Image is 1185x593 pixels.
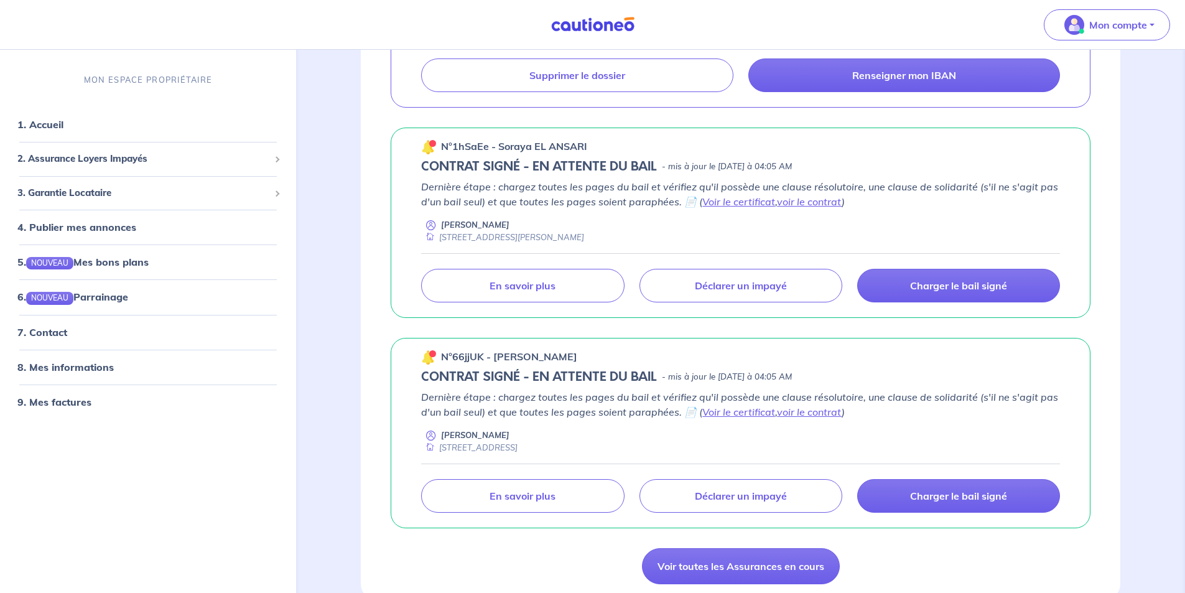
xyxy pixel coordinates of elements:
button: illu_account_valid_menu.svgMon compte [1044,9,1170,40]
h5: CONTRAT SIGNÉ - EN ATTENTE DU BAIL [421,370,657,385]
div: 5.NOUVEAUMes bons plans [5,250,291,274]
a: 9. Mes factures [17,396,91,408]
span: 2. Assurance Loyers Impayés [17,152,269,166]
div: 6.NOUVEAUParrainage [5,285,291,310]
p: Renseigner mon IBAN [852,69,956,82]
div: 9. Mes factures [5,390,291,414]
img: 🔔 [421,350,436,365]
p: Dernière étape : chargez toutes les pages du bail et vérifiez qu'il possède une clause résolutoir... [421,179,1060,209]
p: Dernière étape : chargez toutes les pages du bail et vérifiez qu'il possède une clause résolutoir... [421,390,1060,419]
div: 2. Assurance Loyers Impayés [5,147,291,171]
p: Charger le bail signé [910,279,1007,292]
a: En savoir plus [421,269,624,302]
div: 7. Contact [5,320,291,345]
img: 🔔 [421,139,436,154]
a: 7. Contact [17,326,67,339]
div: 3. Garantie Locataire [5,181,291,205]
p: - mis à jour le [DATE] à 04:05 AM [662,371,792,383]
a: 6.NOUVEAUParrainage [17,291,128,304]
div: [STREET_ADDRESS][PERSON_NAME] [421,231,584,243]
p: [PERSON_NAME] [441,219,509,231]
a: Voir toutes les Assurances en cours [642,548,840,584]
p: Déclarer un impayé [695,490,787,502]
img: illu_account_valid_menu.svg [1064,15,1084,35]
p: En savoir plus [490,279,555,292]
div: 8. Mes informations [5,355,291,380]
div: state: CONTRACT-SIGNED, Context: NEW,MAYBE-CERTIFICATE,ALONE,LESSOR-DOCUMENTS [421,159,1060,174]
a: Déclarer un impayé [639,479,842,513]
a: 8. Mes informations [17,361,114,373]
a: Charger le bail signé [857,479,1060,513]
div: state: CONTRACT-SIGNED, Context: NEW,MAYBE-CERTIFICATE,ALONE,LESSOR-DOCUMENTS [421,370,1060,385]
a: Supprimer le dossier [421,58,733,92]
a: 5.NOUVEAUMes bons plans [17,256,149,268]
a: Voir le certificat [702,406,775,418]
a: voir le contrat [777,406,842,418]
span: 3. Garantie Locataire [17,186,269,200]
p: Mon compte [1089,17,1147,32]
a: voir le contrat [777,195,842,208]
a: En savoir plus [421,479,624,513]
p: - mis à jour le [DATE] à 04:05 AM [662,161,792,173]
a: Renseigner mon IBAN [748,58,1060,92]
p: MON ESPACE PROPRIÉTAIRE [84,74,212,86]
a: Déclarer un impayé [639,269,842,302]
a: 4. Publier mes annonces [17,221,136,233]
p: En savoir plus [490,490,555,502]
div: [STREET_ADDRESS] [421,442,518,454]
a: 1. Accueil [17,118,63,131]
div: 4. Publier mes annonces [5,215,291,240]
p: Déclarer un impayé [695,279,787,292]
p: n°1hSaEe - Soraya EL ANSARI [441,139,587,154]
p: [PERSON_NAME] [441,429,509,441]
p: Charger le bail signé [910,490,1007,502]
img: Cautioneo [546,17,639,32]
h5: CONTRAT SIGNÉ - EN ATTENTE DU BAIL [421,159,657,174]
p: Supprimer le dossier [529,69,625,82]
p: n°66jjUK - [PERSON_NAME] [441,349,577,364]
a: Charger le bail signé [857,269,1060,302]
div: 1. Accueil [5,112,291,137]
a: Voir le certificat [702,195,775,208]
